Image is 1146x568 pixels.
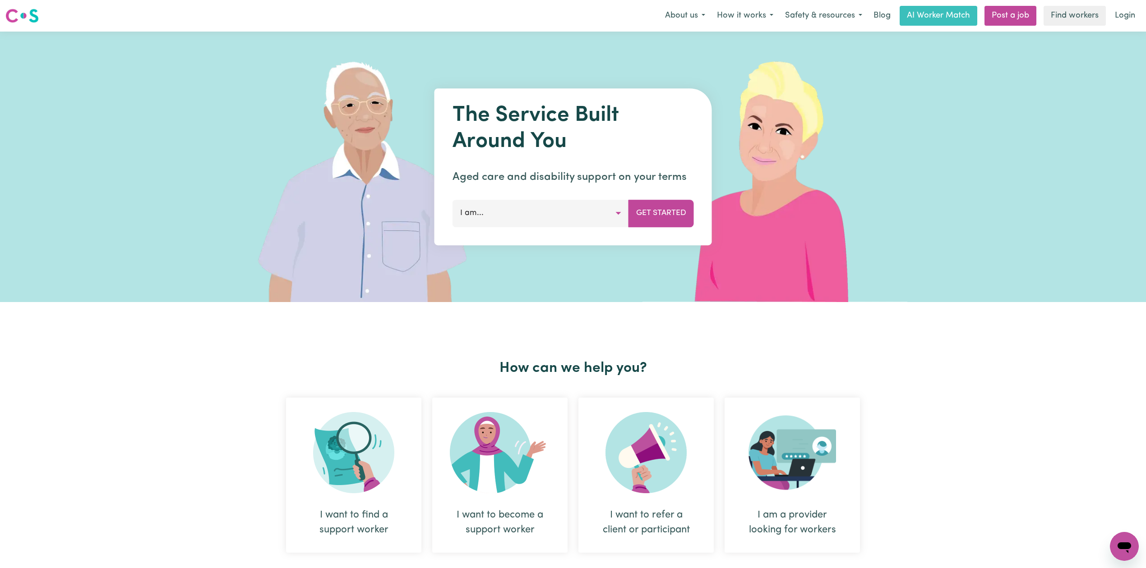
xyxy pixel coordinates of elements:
a: Careseekers logo [5,5,39,26]
div: I want to refer a client or participant [600,508,692,537]
img: Search [313,412,394,493]
a: Blog [868,6,896,26]
img: Become Worker [450,412,550,493]
h1: The Service Built Around You [453,103,694,155]
div: I want to find a support worker [308,508,400,537]
div: I am a provider looking for workers [725,398,860,553]
div: I want to become a support worker [454,508,546,537]
div: I am a provider looking for workers [746,508,838,537]
button: I am... [453,200,629,227]
iframe: Button to launch messaging window [1110,532,1139,561]
a: Post a job [984,6,1036,26]
button: How it works [711,6,779,25]
img: Provider [749,412,836,493]
a: Find workers [1044,6,1106,26]
button: Get Started [628,200,694,227]
img: Refer [605,412,687,493]
div: I want to refer a client or participant [578,398,714,553]
div: I want to find a support worker [286,398,421,553]
div: I want to become a support worker [432,398,568,553]
img: Careseekers logo [5,8,39,24]
button: About us [659,6,711,25]
a: AI Worker Match [900,6,977,26]
p: Aged care and disability support on your terms [453,169,694,185]
h2: How can we help you? [281,360,865,377]
a: Login [1109,6,1141,26]
button: Safety & resources [779,6,868,25]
